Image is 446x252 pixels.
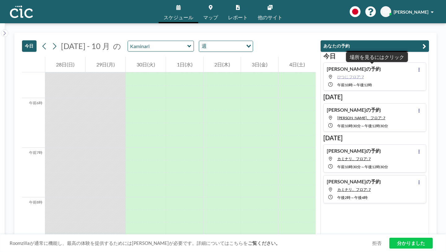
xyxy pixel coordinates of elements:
[337,115,385,120] font: [PERSON_NAME]、フロア: 7
[199,41,253,52] div: オプションを検索
[337,164,361,169] font: 午前10時30分
[202,43,207,49] font: 週
[252,61,268,67] font: 3日(金)
[10,6,33,18] img: 組織ロゴ
[337,156,371,161] font: カミナリ、フロア: 7
[337,195,351,200] font: 午後2時
[164,14,193,20] font: スケジュール
[56,61,75,67] font: 28日(日)
[361,124,365,128] font: ～
[372,240,382,246] font: 拒否
[365,124,388,128] font: 午後12時30分
[323,93,343,101] font: [DATE]
[228,14,248,20] font: レポート
[361,164,365,169] font: ～
[327,148,381,154] font: [PERSON_NAME]の予約
[394,9,428,15] font: [PERSON_NAME]
[128,41,187,51] input: 雷
[350,54,404,60] font: 場所を見るにはクリック
[214,61,230,67] font: 2日(木)
[337,115,385,120] span: 宇根、フロア: 7
[113,41,121,51] font: の
[372,240,382,246] a: 拒否
[177,61,193,67] font: 1日(水)
[29,101,42,105] font: 午前6時
[258,14,282,20] font: 他のサイト
[29,150,42,155] font: 午前7時
[323,52,336,60] font: 今日
[397,240,425,246] font: 分かりました
[354,195,368,200] font: 午後4時
[383,9,389,14] font: TM
[25,43,34,48] font: 今日
[365,164,388,169] font: 午後12時30分
[323,134,343,142] font: [DATE]
[327,66,381,72] font: [PERSON_NAME]の予約
[356,83,372,87] font: 午後12時
[10,240,248,246] font: Roomzillaが通常に機能し、最高の体験を提供するためには[PERSON_NAME]が必要です。詳細についてはこちらを
[248,240,280,246] a: ご覧ください。
[327,107,381,113] font: [PERSON_NAME]の予約
[337,83,353,87] font: 午前10時
[29,200,42,205] font: 午前8時
[96,61,115,67] font: 29日(月)
[337,187,371,192] font: カミナリ、フロア: 7
[353,83,356,87] font: ～
[337,124,361,128] font: 午前10時30分
[289,61,305,67] font: 4日(土)
[137,61,155,67] font: 30日(火)
[321,40,429,52] button: あなたの予約
[351,195,354,200] font: ～
[61,41,110,51] font: [DATE] - 10 月
[208,42,243,50] input: オプションを検索
[327,178,381,184] font: [PERSON_NAME]の予約
[203,14,218,20] font: マップ
[337,74,364,79] font: ひつじ フロア: 7
[22,40,37,52] button: 今日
